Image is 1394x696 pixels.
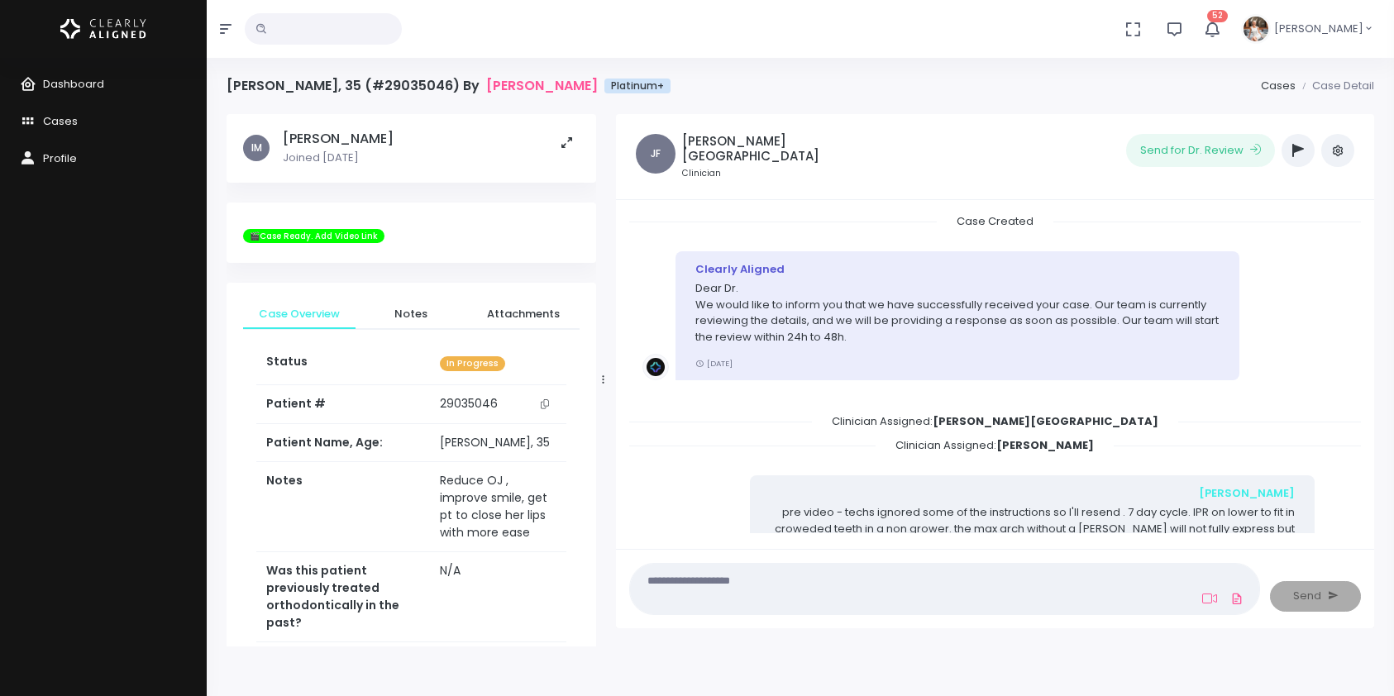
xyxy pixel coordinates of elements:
span: 🎬Case Ready. Add Video Link [243,229,384,244]
span: Case Overview [256,306,342,322]
li: Case Detail [1296,78,1374,94]
div: scrollable content [227,114,596,646]
th: Was this patient previously treated orthodontically in the past? [256,552,430,642]
span: [PERSON_NAME] [1274,21,1363,37]
small: Clinician [682,167,862,180]
div: [PERSON_NAME] [770,485,1295,502]
span: Notes [369,306,455,322]
span: IM [243,135,270,161]
p: Joined [DATE] [283,150,394,166]
img: Logo Horizontal [60,12,146,46]
small: [DATE] [695,358,733,369]
h5: [PERSON_NAME] [283,131,394,147]
th: Patient # [256,385,430,424]
h4: [PERSON_NAME], 35 (#29035046) By [227,78,671,93]
button: Send for Dr. Review [1126,134,1275,167]
a: Add Loom Video [1199,592,1220,605]
td: Reduce OJ , improve smile, get pt to close her lips with more ease [430,462,566,552]
b: [PERSON_NAME] [996,437,1094,453]
p: Dear Dr. We would like to inform you that we have successfully received your case. Our team is cu... [695,280,1220,345]
span: Clinician Assigned: [812,408,1178,434]
h5: [PERSON_NAME][GEOGRAPHIC_DATA] [682,134,862,164]
th: Notes [256,462,430,552]
td: N/A [430,552,566,642]
div: Clearly Aligned [695,261,1220,278]
span: Dashboard [43,76,104,92]
a: Cases [1261,78,1296,93]
span: Cases [43,113,78,129]
span: Clinician Assigned: [876,432,1114,458]
span: In Progress [440,356,505,372]
td: [PERSON_NAME], 35 [430,424,566,462]
span: JF [636,134,676,174]
td: 29035046 [430,385,566,423]
span: 52 [1207,10,1228,22]
span: Case Created [937,208,1053,234]
span: Profile [43,150,77,166]
div: scrollable content [629,213,1361,532]
img: Header Avatar [1241,14,1271,44]
span: Attachments [480,306,566,322]
p: pre video - techs ignored some of the instructions so I'll resend . 7 day cycle. IPR on lower to ... [770,504,1295,585]
th: Patient Name, Age: [256,424,430,462]
b: [PERSON_NAME][GEOGRAPHIC_DATA] [933,413,1158,429]
th: Status [256,343,430,385]
a: [PERSON_NAME] [486,78,598,93]
span: Platinum+ [604,79,671,93]
a: Add Files [1227,584,1247,613]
